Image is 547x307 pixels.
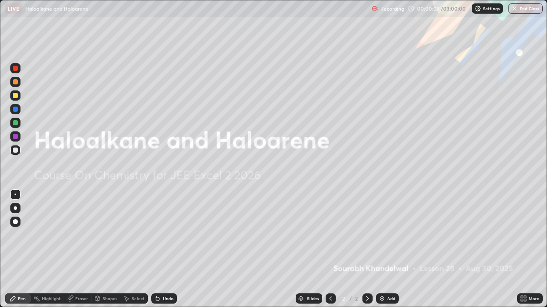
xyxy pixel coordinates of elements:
img: end-class-cross [511,5,518,12]
img: recording.375f2c34.svg [372,5,379,12]
div: Add [387,296,395,301]
div: Select [132,296,144,301]
div: More [529,296,539,301]
p: Haloalkane and Haloarene [25,5,88,12]
div: Shapes [103,296,117,301]
img: add-slide-button [379,295,385,302]
div: Eraser [75,296,88,301]
div: Pen [18,296,26,301]
p: LIVE [8,5,19,12]
div: Slides [307,296,319,301]
img: class-settings-icons [474,5,481,12]
p: Recording [380,6,404,12]
button: End Class [508,3,543,14]
div: 2 [339,296,348,301]
div: 2 [354,295,359,302]
div: Highlight [42,296,61,301]
div: Undo [163,296,174,301]
p: Settings [483,6,500,11]
div: / [350,296,352,301]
